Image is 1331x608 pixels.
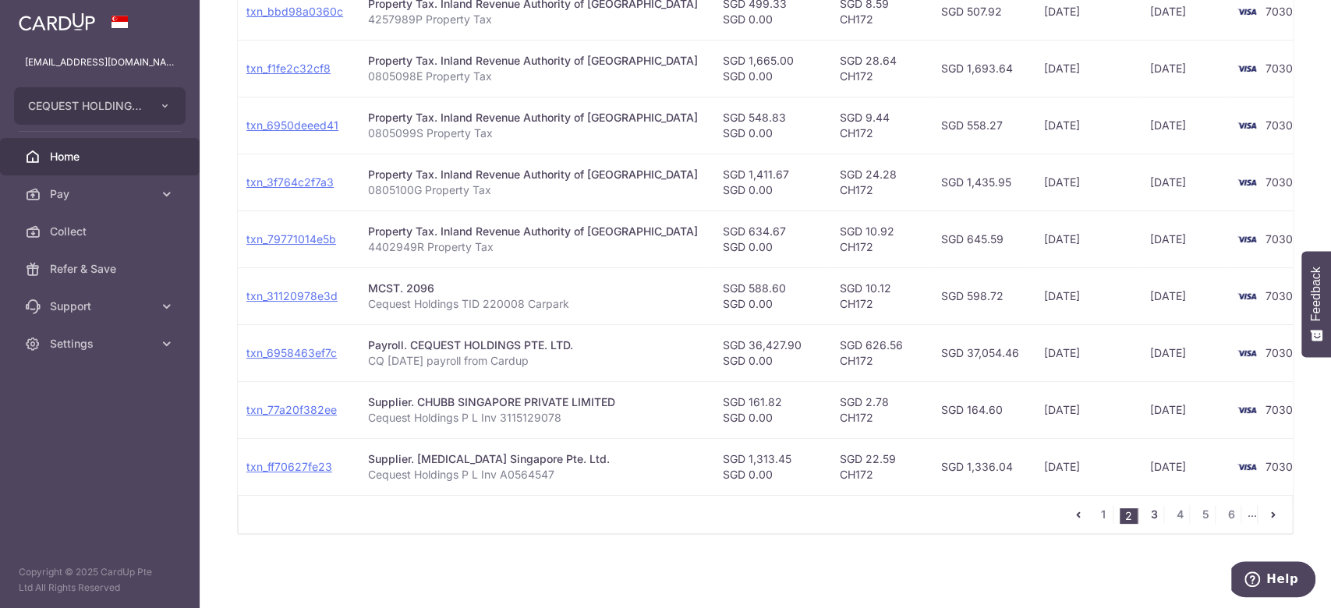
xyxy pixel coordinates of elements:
div: Payroll. CEQUEST HOLDINGS PTE. LTD. [368,338,698,353]
span: Collect [50,224,153,239]
p: CQ [DATE] payroll from Cardup [368,353,698,369]
td: SGD 1,693.64 [929,40,1032,97]
p: Cequest Holdings P L Inv A0564547 [368,467,698,483]
td: [DATE] [1138,381,1227,438]
a: txn_ff70627fe23 [246,460,332,473]
a: txn_6950deeed41 [246,118,338,132]
p: [EMAIL_ADDRESS][DOMAIN_NAME] [25,55,175,70]
span: CEQUEST HOLDINGS PTE. LTD. [28,98,143,114]
img: Bank Card [1231,458,1262,476]
td: SGD 36,427.90 SGD 0.00 [710,324,827,381]
img: Bank Card [1231,2,1262,21]
p: 0805100G Property Tax [368,182,698,198]
td: [DATE] [1032,438,1138,495]
td: [DATE] [1032,40,1138,97]
td: SGD 1,435.95 [929,154,1032,210]
span: Pay [50,186,153,202]
td: [DATE] [1032,381,1138,438]
td: SGD 161.82 SGD 0.00 [710,381,827,438]
td: SGD 1,665.00 SGD 0.00 [710,40,827,97]
img: Bank Card [1231,116,1262,135]
button: CEQUEST HOLDINGS PTE. LTD. [14,87,186,125]
td: SGD 558.27 [929,97,1032,154]
img: Bank Card [1231,230,1262,249]
p: 4402949R Property Tax [368,239,698,255]
td: SGD 164.60 [929,381,1032,438]
p: 0805098E Property Tax [368,69,698,84]
div: MCST. 2096 [368,281,698,296]
a: txn_bbd98a0360c [246,5,343,18]
div: Property Tax. Inland Revenue Authority of [GEOGRAPHIC_DATA] [368,53,698,69]
span: Refer & Save [50,261,153,277]
img: Bank Card [1231,344,1262,362]
div: Supplier. [MEDICAL_DATA] Singapore Pte. Ltd. [368,451,698,467]
td: [DATE] [1138,267,1227,324]
td: SGD 1,336.04 [929,438,1032,495]
span: Home [50,149,153,164]
span: Settings [50,336,153,352]
td: [DATE] [1138,40,1227,97]
td: [DATE] [1138,438,1227,495]
span: 7030 [1266,289,1293,302]
li: ... [1248,505,1258,524]
span: Support [50,299,153,314]
img: Bank Card [1231,287,1262,306]
td: SGD 634.67 SGD 0.00 [710,210,827,267]
td: SGD 22.59 CH172 [827,438,929,495]
a: 3 [1145,505,1163,524]
a: txn_3f764c2f7a3 [246,175,334,189]
button: Feedback - Show survey [1301,251,1331,357]
a: 4 [1170,505,1189,524]
span: 7030 [1266,118,1293,132]
td: SGD 24.28 CH172 [827,154,929,210]
span: Feedback [1309,267,1323,321]
img: Bank Card [1231,59,1262,78]
span: 7030 [1266,175,1293,189]
td: SGD 645.59 [929,210,1032,267]
p: Cequest Holdings TID 220008 Carpark [368,296,698,312]
iframe: Opens a widget where you can find more information [1231,561,1315,600]
td: [DATE] [1138,154,1227,210]
a: 6 [1222,505,1241,524]
nav: pager [1069,496,1292,533]
p: 4257989P Property Tax [368,12,698,27]
td: SGD 37,054.46 [929,324,1032,381]
td: SGD 548.83 SGD 0.00 [710,97,827,154]
a: txn_6958463ef7c [246,346,337,359]
a: txn_31120978e3d [246,289,338,302]
div: Property Tax. Inland Revenue Authority of [GEOGRAPHIC_DATA] [368,110,698,125]
td: [DATE] [1138,97,1227,154]
div: Property Tax. Inland Revenue Authority of [GEOGRAPHIC_DATA] [368,167,698,182]
td: SGD 2.78 CH172 [827,381,929,438]
img: CardUp [19,12,95,31]
div: Supplier. CHUBB SINGAPORE PRIVATE LIMITED [368,394,698,410]
a: 1 [1094,505,1113,524]
div: Property Tax. Inland Revenue Authority of [GEOGRAPHIC_DATA] [368,224,698,239]
td: [DATE] [1138,324,1227,381]
img: Bank Card [1231,173,1262,192]
li: 2 [1120,508,1138,524]
span: 7030 [1266,62,1293,75]
td: SGD 10.12 CH172 [827,267,929,324]
a: txn_77a20f382ee [246,403,337,416]
span: 7030 [1266,460,1293,473]
td: SGD 1,313.45 SGD 0.00 [710,438,827,495]
td: SGD 9.44 CH172 [827,97,929,154]
td: [DATE] [1138,210,1227,267]
span: 7030 [1266,5,1293,18]
td: SGD 28.64 CH172 [827,40,929,97]
span: 7030 [1266,232,1293,246]
td: SGD 10.92 CH172 [827,210,929,267]
td: [DATE] [1032,267,1138,324]
td: SGD 1,411.67 SGD 0.00 [710,154,827,210]
span: 7030 [1266,346,1293,359]
p: Cequest Holdings P L Inv 3115129078 [368,410,698,426]
a: txn_79771014e5b [246,232,336,246]
a: 5 [1196,505,1215,524]
td: SGD 626.56 CH172 [827,324,929,381]
span: 7030 [1266,403,1293,416]
td: [DATE] [1032,210,1138,267]
td: [DATE] [1032,97,1138,154]
img: Bank Card [1231,401,1262,419]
